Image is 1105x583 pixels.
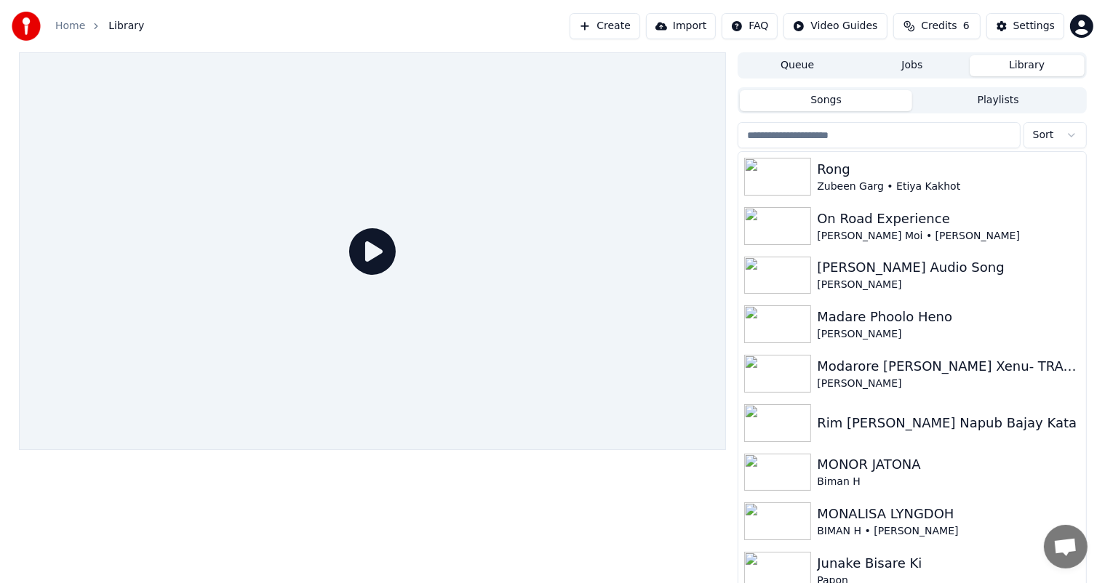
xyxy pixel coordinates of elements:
span: Credits [921,19,957,33]
div: [PERSON_NAME] Audio Song [817,257,1080,278]
a: Home [55,19,85,33]
div: On Road Experience [817,209,1080,229]
button: Credits6 [893,13,981,39]
button: Playlists [912,90,1085,111]
div: Biman H [817,475,1080,489]
button: FAQ [722,13,778,39]
button: Settings [986,13,1064,39]
div: MONALISA LYNGDOH [817,504,1080,524]
div: [PERSON_NAME] [817,327,1080,342]
div: Junake Bisare Ki [817,553,1080,574]
span: Library [108,19,144,33]
nav: breadcrumb [55,19,144,33]
div: [PERSON_NAME] Moi • [PERSON_NAME] [817,229,1080,244]
div: Modarore [PERSON_NAME] Xenu- TRACK- ON road Experience [817,356,1080,377]
button: Video Guides [783,13,887,39]
span: 6 [963,19,970,33]
div: [PERSON_NAME] [817,278,1080,292]
div: Settings [1013,19,1055,33]
div: BIMAN H • [PERSON_NAME] [817,524,1080,539]
button: Songs [740,90,912,111]
button: Create [570,13,640,39]
div: Open chat [1044,525,1088,568]
div: MONOR JATONA [817,454,1080,475]
div: Rim [PERSON_NAME] Napub Bajay Kata [817,413,1080,433]
button: Import [646,13,716,39]
div: Rong [817,159,1080,180]
button: Queue [740,55,855,76]
img: youka [12,12,41,41]
button: Jobs [855,55,970,76]
div: [PERSON_NAME] [817,377,1080,391]
div: Madare Phoolo Heno [817,307,1080,327]
button: Library [970,55,1085,76]
span: Sort [1033,128,1054,142]
div: Zubeen Garg • Etiya Kakhot [817,180,1080,194]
